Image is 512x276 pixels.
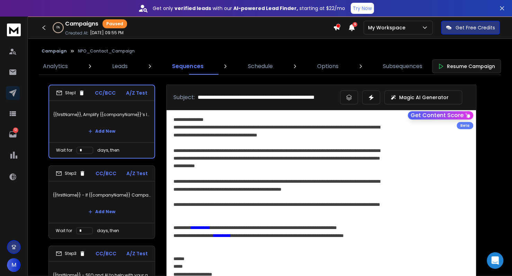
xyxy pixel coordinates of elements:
p: Options [317,62,339,70]
p: 12 [13,127,18,133]
a: Schedule [244,58,277,75]
a: Subsequences [379,58,426,75]
p: Leads [112,62,128,70]
strong: verified leads [174,5,211,12]
a: Options [313,58,343,75]
button: M [7,258,21,272]
p: Subject: [173,93,195,102]
p: Wait for [56,228,72,234]
button: Magic AI Generator [384,91,462,104]
button: Get Free Credits [441,21,500,35]
p: Try Now [353,5,372,12]
p: Wait for [56,147,72,153]
div: Step 2 [56,170,86,177]
p: Schedule [248,62,273,70]
p: Subsequences [383,62,422,70]
p: days, then [97,147,119,153]
img: logo [7,23,21,36]
p: Created At: [65,30,89,36]
p: Get Free Credits [456,24,495,31]
a: Sequences [168,58,207,75]
p: Magic AI Generator [399,94,449,101]
button: Add New [83,124,121,138]
li: Step2CC/BCCA/Z Test{{firstName}} - If {{companyName}} Campaign Was a Hug, How Big Would It Be?Add... [48,165,155,239]
li: Step1CC/BCCA/Z Test{{firstName}}, Amplify {{companyName}}’s Impact TogetherAdd NewWait fordays, then [48,85,155,159]
button: Add New [83,205,121,219]
p: Analytics [43,62,68,70]
p: A/Z Test [126,89,147,96]
button: Resume Campaign [432,59,501,73]
p: 0 % [56,26,60,30]
h1: Campaigns [65,20,98,28]
a: 12 [6,127,20,141]
p: Get only with our starting at $22/mo [153,5,345,12]
p: CC/BCC [96,250,116,257]
div: Step 3 [56,250,86,257]
button: Get Content Score [408,111,473,120]
div: Open Intercom Messenger [487,252,503,269]
button: Campaign [42,48,67,54]
p: My Workspace [368,24,408,31]
div: Step 1 [56,90,85,96]
p: CC/BCC [95,89,116,96]
p: NPO_Contact_Campaign [78,48,135,54]
p: CC/BCC [96,170,116,177]
a: Leads [108,58,132,75]
p: A/Z Test [126,250,148,257]
p: {{firstName}}, Amplify {{companyName}}’s Impact Together [53,105,150,124]
a: Analytics [39,58,72,75]
p: Sequences [172,62,203,70]
span: 6 [352,22,357,27]
div: Beta [457,122,473,129]
div: Paused [102,19,127,28]
strong: AI-powered Lead Finder, [233,5,298,12]
p: days, then [97,228,119,234]
p: [DATE] 09:55 PM [90,30,124,36]
p: A/Z Test [126,170,148,177]
p: {{firstName}} - If {{companyName}} Campaign Was a Hug, How Big Would It Be? [53,185,151,205]
button: Try Now [351,3,374,14]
